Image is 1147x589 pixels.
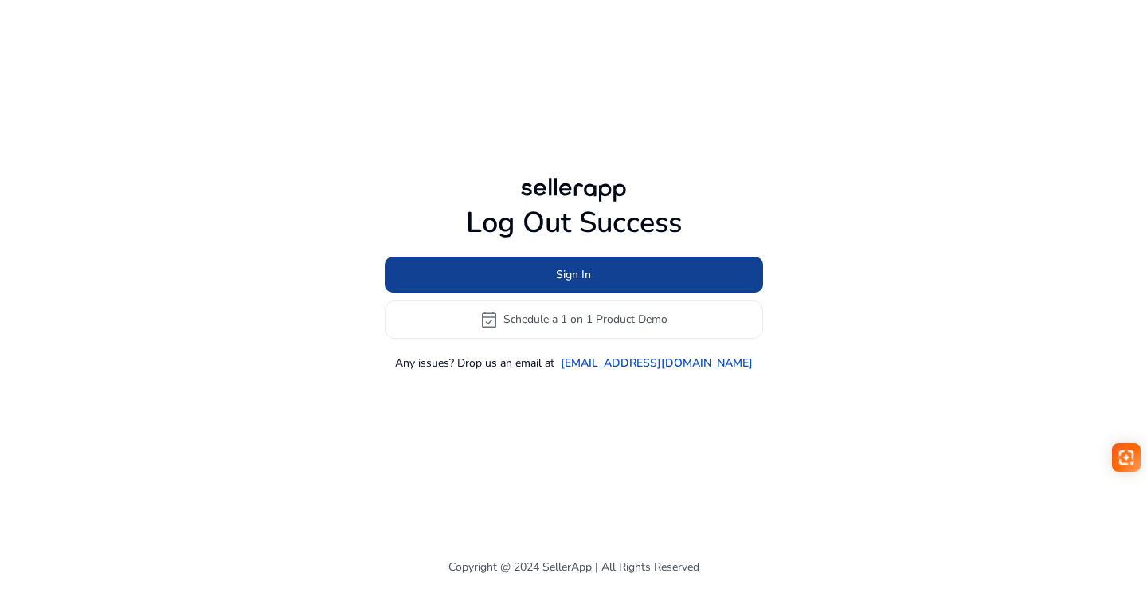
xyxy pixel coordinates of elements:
[556,266,591,283] span: Sign In
[385,300,763,339] button: event_availableSchedule a 1 on 1 Product Demo
[395,355,554,371] p: Any issues? Drop us an email at
[385,206,763,240] h1: Log Out Success
[561,355,753,371] a: [EMAIL_ADDRESS][DOMAIN_NAME]
[480,310,499,329] span: event_available
[385,257,763,293] button: Sign In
